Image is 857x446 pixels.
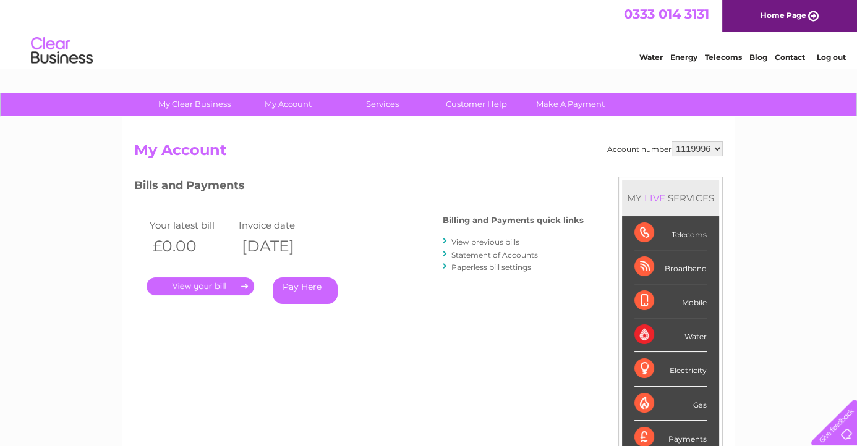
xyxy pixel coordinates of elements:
td: Invoice date [236,217,325,234]
h3: Bills and Payments [134,177,584,198]
div: LIVE [642,192,668,204]
a: My Clear Business [143,93,245,116]
th: £0.00 [147,234,236,259]
div: Telecoms [634,216,707,250]
a: Customer Help [425,93,527,116]
img: logo.png [30,32,93,70]
a: Contact [775,53,805,62]
a: My Account [237,93,339,116]
a: Telecoms [705,53,742,62]
a: Blog [749,53,767,62]
div: MY SERVICES [622,180,719,216]
a: Pay Here [273,277,338,304]
div: Account number [607,141,723,156]
a: Water [639,53,663,62]
a: View previous bills [451,237,519,246]
a: Energy [670,53,697,62]
a: Services [331,93,433,116]
div: Water [634,318,707,352]
a: . [147,277,254,295]
h4: Billing and Payments quick links [443,216,584,225]
h2: My Account [134,141,723,165]
a: 0333 014 3131 [624,6,709,22]
div: Broadband [634,250,707,284]
a: Paperless bill settings [451,263,531,272]
div: Mobile [634,284,707,318]
th: [DATE] [236,234,325,259]
a: Log out [816,53,845,62]
a: Statement of Accounts [451,250,538,259]
div: Gas [634,387,707,421]
a: Make A Payment [519,93,621,116]
div: Electricity [634,352,707,386]
div: Clear Business is a trading name of Verastar Limited (registered in [GEOGRAPHIC_DATA] No. 3667643... [137,7,722,60]
td: Your latest bill [147,217,236,234]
